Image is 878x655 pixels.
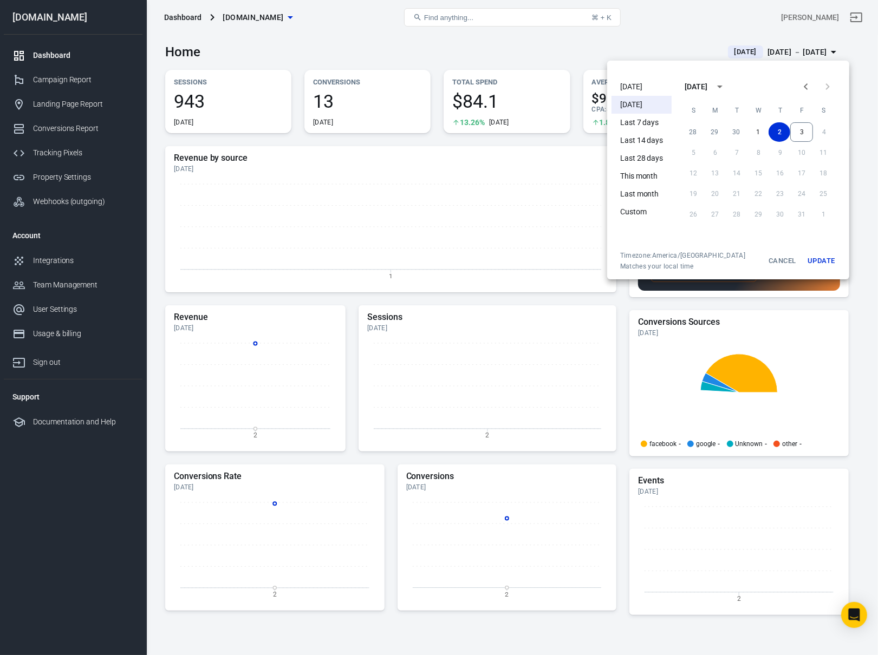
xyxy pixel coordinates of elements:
[711,77,729,96] button: calendar view is open, switch to year view
[612,132,672,149] li: Last 14 days
[795,76,817,97] button: Previous month
[612,78,672,96] li: [DATE]
[612,203,672,221] li: Custom
[612,167,672,185] li: This month
[620,262,745,271] span: Matches your local time
[747,122,769,142] button: 1
[727,100,746,121] span: Tuesday
[749,100,768,121] span: Wednesday
[705,100,725,121] span: Monday
[612,96,672,114] li: [DATE]
[765,251,799,271] button: Cancel
[792,100,811,121] span: Friday
[725,122,747,142] button: 30
[814,100,833,121] span: Saturday
[841,602,867,628] div: Open Intercom Messenger
[769,122,790,142] button: 2
[790,122,813,142] button: 3
[612,114,672,132] li: Last 7 days
[684,100,703,121] span: Sunday
[612,149,672,167] li: Last 28 days
[804,251,838,271] button: Update
[620,251,745,260] div: Timezone: America/[GEOGRAPHIC_DATA]
[682,122,704,142] button: 28
[685,81,707,93] div: [DATE]
[704,122,725,142] button: 29
[612,185,672,203] li: Last month
[770,100,790,121] span: Thursday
